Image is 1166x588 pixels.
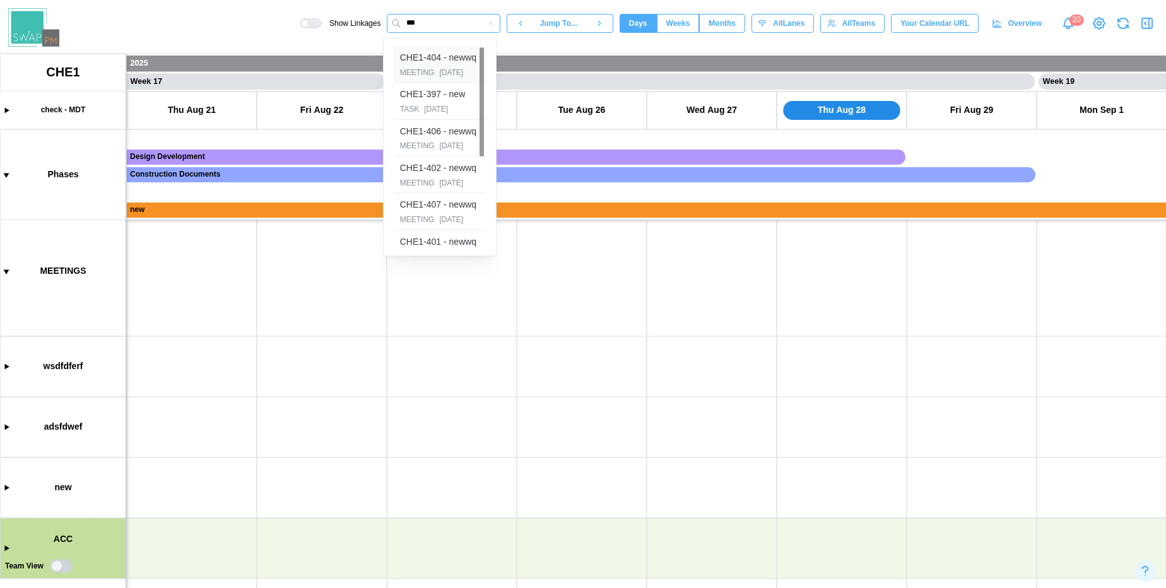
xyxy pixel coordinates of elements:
[1138,15,1156,32] button: Open Drawer
[1008,15,1042,32] span: Overview
[400,198,476,212] div: CHE1-407 - newwq
[400,51,476,65] div: CHE1-404 - newwq
[709,15,736,32] span: Months
[400,140,435,152] div: MEETING
[400,162,476,175] div: CHE1-402 - newwq
[891,14,979,33] button: Your Calendar URL
[322,18,380,28] span: Show Linkages
[534,14,586,33] button: Jump To...
[1069,15,1083,26] div: 20
[540,15,577,32] span: Jump To...
[8,8,59,47] img: Swap PM Logo
[424,103,448,115] div: [DATE]
[439,177,463,189] div: [DATE]
[439,140,463,152] div: [DATE]
[985,14,1051,33] a: Overview
[1114,15,1132,32] button: Refresh Grid
[400,103,419,115] div: TASK
[657,14,700,33] button: Weeks
[666,15,690,32] span: Weeks
[773,15,804,32] span: All Lanes
[1090,15,1108,32] a: View Project
[439,67,463,79] div: [DATE]
[400,177,435,189] div: MEETING
[699,14,745,33] button: Months
[900,15,969,32] span: Your Calendar URL
[820,14,885,33] button: AllTeams
[842,15,875,32] span: All Teams
[620,14,657,33] button: Days
[1057,13,1079,34] a: Notifications
[400,235,476,249] div: CHE1-401 - newwq
[751,14,814,33] button: AllLanes
[629,15,647,32] span: Days
[400,67,435,79] div: MEETING
[400,214,435,226] div: MEETING
[439,214,463,226] div: [DATE]
[400,125,476,139] div: CHE1-406 - newwq
[400,88,466,102] div: CHE1-397 - new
